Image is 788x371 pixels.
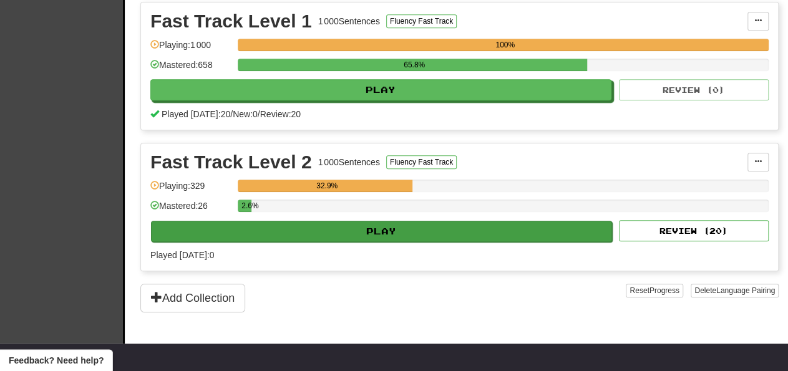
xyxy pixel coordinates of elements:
[649,286,679,295] span: Progress
[386,14,457,28] button: Fluency Fast Track
[150,39,231,59] div: Playing: 1 000
[162,109,230,119] span: Played [DATE]: 20
[150,12,312,31] div: Fast Track Level 1
[230,109,233,119] span: /
[260,109,301,119] span: Review: 20
[386,155,457,169] button: Fluency Fast Track
[258,109,260,119] span: /
[150,250,214,260] span: Played [DATE]: 0
[318,15,380,27] div: 1 000 Sentences
[691,284,779,297] button: DeleteLanguage Pairing
[619,220,769,241] button: Review (20)
[241,39,769,51] div: 100%
[150,200,231,220] div: Mastered: 26
[241,200,251,212] div: 2.6%
[151,221,612,242] button: Play
[150,59,231,79] div: Mastered: 658
[619,79,769,100] button: Review (0)
[140,284,245,312] button: Add Collection
[241,59,587,71] div: 65.8%
[626,284,683,297] button: ResetProgress
[150,153,312,171] div: Fast Track Level 2
[716,286,775,295] span: Language Pairing
[150,180,231,200] div: Playing: 329
[241,180,412,192] div: 32.9%
[233,109,258,119] span: New: 0
[9,354,104,367] span: Open feedback widget
[150,79,611,100] button: Play
[318,156,380,168] div: 1 000 Sentences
